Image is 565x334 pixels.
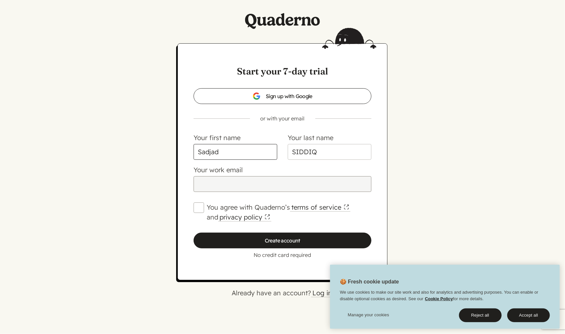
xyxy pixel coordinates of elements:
label: Your last name [288,134,333,142]
div: We use cookies to make our site work and also for analytics and advertising purposes. You can ena... [330,289,560,305]
a: Sign up with Google [194,88,371,104]
a: Cookie Policy [425,296,453,301]
div: 🍪 Fresh cookie update [330,265,560,329]
button: Accept all [507,308,550,322]
a: Log in [311,289,333,297]
label: You agree with Quaderno’s and [207,202,371,222]
h1: Start your 7-day trial [194,65,371,78]
div: Cookie banner [330,265,560,329]
a: privacy policy [218,213,271,221]
p: Already have an account? [59,288,506,298]
label: Your work email [194,166,243,174]
a: terms of service [290,203,350,212]
button: Reject all [459,308,502,322]
h2: 🍪 Fresh cookie update [330,278,399,289]
p: No credit card required [194,251,371,259]
label: Your first name [194,134,241,142]
span: Sign up with Google [253,92,312,100]
input: Create account [194,233,371,248]
button: Manage your cookies [340,308,397,322]
p: or with your email [183,115,382,122]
